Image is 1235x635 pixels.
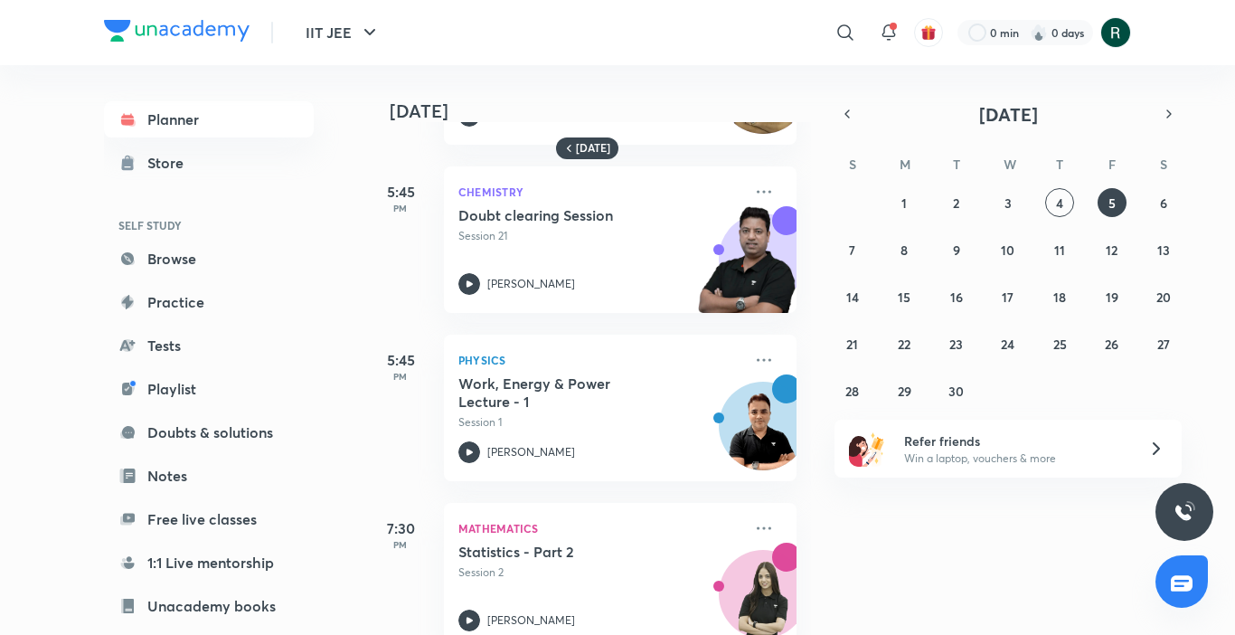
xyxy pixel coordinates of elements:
[1106,242,1117,259] abbr: September 12, 2025
[890,376,919,405] button: September 29, 2025
[890,282,919,311] button: September 15, 2025
[953,156,960,173] abbr: Tuesday
[849,242,855,259] abbr: September 7, 2025
[900,156,910,173] abbr: Monday
[942,235,971,264] button: September 9, 2025
[1004,156,1016,173] abbr: Wednesday
[1098,235,1127,264] button: September 12, 2025
[948,383,964,400] abbr: September 30, 2025
[487,612,575,629] p: [PERSON_NAME]
[1030,24,1048,42] img: streak
[104,145,314,181] a: Store
[1149,282,1178,311] button: September 20, 2025
[1045,329,1074,358] button: September 25, 2025
[1045,235,1074,264] button: September 11, 2025
[904,450,1127,467] p: Win a laptop, vouchers & more
[104,241,314,277] a: Browse
[849,431,885,467] img: referral
[994,235,1023,264] button: September 10, 2025
[860,101,1156,127] button: [DATE]
[1100,17,1131,48] img: Ronak soni
[838,235,867,264] button: September 7, 2025
[1056,194,1063,212] abbr: September 4, 2025
[846,336,858,353] abbr: September 21, 2025
[904,431,1127,450] h6: Refer friends
[104,284,314,320] a: Practice
[104,588,314,624] a: Unacademy books
[838,282,867,311] button: September 14, 2025
[1160,156,1167,173] abbr: Saturday
[147,152,194,174] div: Store
[1149,188,1178,217] button: September 6, 2025
[104,371,314,407] a: Playlist
[1149,235,1178,264] button: September 13, 2025
[838,329,867,358] button: September 21, 2025
[364,371,437,382] p: PM
[890,235,919,264] button: September 8, 2025
[1002,289,1013,306] abbr: September 17, 2025
[390,100,815,122] h4: [DATE]
[104,545,314,581] a: 1:1 Live mentorship
[1045,188,1074,217] button: September 4, 2025
[458,543,683,561] h5: Statistics - Part 2
[1106,289,1118,306] abbr: September 19, 2025
[898,383,911,400] abbr: September 29, 2025
[1174,501,1195,523] img: ttu
[1108,156,1116,173] abbr: Friday
[1160,194,1167,212] abbr: September 6, 2025
[1053,336,1067,353] abbr: September 25, 2025
[953,242,960,259] abbr: September 9, 2025
[1156,289,1171,306] abbr: September 20, 2025
[1056,156,1063,173] abbr: Thursday
[1108,194,1116,212] abbr: September 5, 2025
[364,349,437,371] h5: 5:45
[697,206,797,331] img: unacademy
[849,156,856,173] abbr: Sunday
[901,194,907,212] abbr: September 1, 2025
[1001,242,1014,259] abbr: September 10, 2025
[920,24,937,41] img: avatar
[953,194,959,212] abbr: September 2, 2025
[364,517,437,539] h5: 7:30
[364,203,437,213] p: PM
[1045,282,1074,311] button: September 18, 2025
[104,458,314,494] a: Notes
[838,376,867,405] button: September 28, 2025
[458,517,742,539] p: Mathematics
[1157,242,1170,259] abbr: September 13, 2025
[898,289,910,306] abbr: September 15, 2025
[1004,194,1012,212] abbr: September 3, 2025
[364,539,437,550] p: PM
[994,282,1023,311] button: September 17, 2025
[458,414,742,431] p: Session 1
[890,329,919,358] button: September 22, 2025
[1054,242,1065,259] abbr: September 11, 2025
[994,329,1023,358] button: September 24, 2025
[949,336,963,353] abbr: September 23, 2025
[458,564,742,581] p: Session 2
[104,20,250,42] img: Company Logo
[576,141,610,156] h6: [DATE]
[1149,329,1178,358] button: September 27, 2025
[295,14,391,51] button: IIT JEE
[1098,282,1127,311] button: September 19, 2025
[104,327,314,364] a: Tests
[942,329,971,358] button: September 23, 2025
[846,289,859,306] abbr: September 14, 2025
[1053,289,1066,306] abbr: September 18, 2025
[979,102,1038,127] span: [DATE]
[104,20,250,46] a: Company Logo
[487,444,575,460] p: [PERSON_NAME]
[1098,188,1127,217] button: September 5, 2025
[720,392,806,479] img: Avatar
[845,383,859,400] abbr: September 28, 2025
[104,101,314,137] a: Planner
[942,376,971,405] button: September 30, 2025
[950,289,963,306] abbr: September 16, 2025
[1157,336,1170,353] abbr: September 27, 2025
[914,18,943,47] button: avatar
[1001,336,1014,353] abbr: September 24, 2025
[1105,336,1118,353] abbr: September 26, 2025
[458,181,742,203] p: Chemistry
[900,242,908,259] abbr: September 8, 2025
